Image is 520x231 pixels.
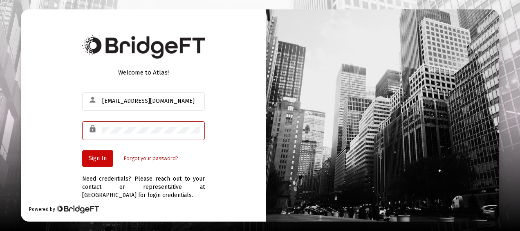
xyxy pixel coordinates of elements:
[82,150,113,167] button: Sign In
[82,35,205,59] img: Bridge Financial Technology Logo
[82,167,205,199] div: Need credentials? Please reach out to your contact or representative at [GEOGRAPHIC_DATA] for log...
[88,95,98,105] mat-icon: person
[124,154,178,163] a: Forgot your password?
[89,155,107,162] span: Sign In
[29,205,99,213] div: Powered by
[88,124,98,134] mat-icon: lock
[102,98,200,104] input: Email or Username
[56,205,99,213] img: Bridge Financial Technology Logo
[82,68,205,77] div: Welcome to Atlas!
